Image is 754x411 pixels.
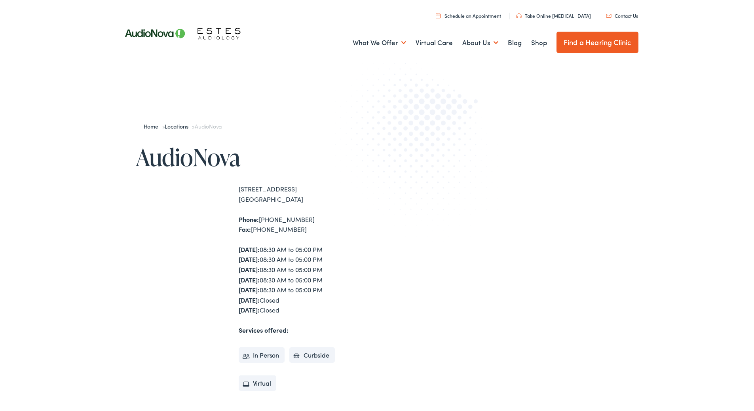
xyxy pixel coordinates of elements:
[239,244,377,315] div: 08:30 AM to 05:00 PM 08:30 AM to 05:00 PM 08:30 AM to 05:00 PM 08:30 AM to 05:00 PM 08:30 AM to 0...
[195,122,222,130] span: AudioNova
[606,14,612,18] img: utility icon
[289,347,335,363] li: Curbside
[239,275,260,284] strong: [DATE]:
[416,28,453,57] a: Virtual Care
[606,12,638,19] a: Contact Us
[144,122,162,130] a: Home
[144,122,222,130] span: » »
[239,184,377,204] div: [STREET_ADDRESS] [GEOGRAPHIC_DATA]
[165,122,192,130] a: Locations
[516,12,591,19] a: Take Online [MEDICAL_DATA]
[508,28,522,57] a: Blog
[239,295,260,304] strong: [DATE]:
[516,13,522,18] img: utility icon
[239,255,260,263] strong: [DATE]:
[436,13,441,18] img: utility icon
[239,245,260,254] strong: [DATE]:
[556,32,638,53] a: Find a Hearing Clinic
[239,305,260,314] strong: [DATE]:
[239,225,251,233] strong: Fax:
[353,28,406,57] a: What We Offer
[239,326,289,334] strong: Services offered:
[239,265,260,274] strong: [DATE]:
[462,28,498,57] a: About Us
[239,215,259,223] strong: Phone:
[531,28,547,57] a: Shop
[239,285,260,294] strong: [DATE]:
[136,144,377,170] h1: AudioNova
[239,375,277,391] li: Virtual
[239,214,377,235] div: [PHONE_NUMBER] [PHONE_NUMBER]
[436,12,501,19] a: Schedule an Appointment
[239,347,285,363] li: In Person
